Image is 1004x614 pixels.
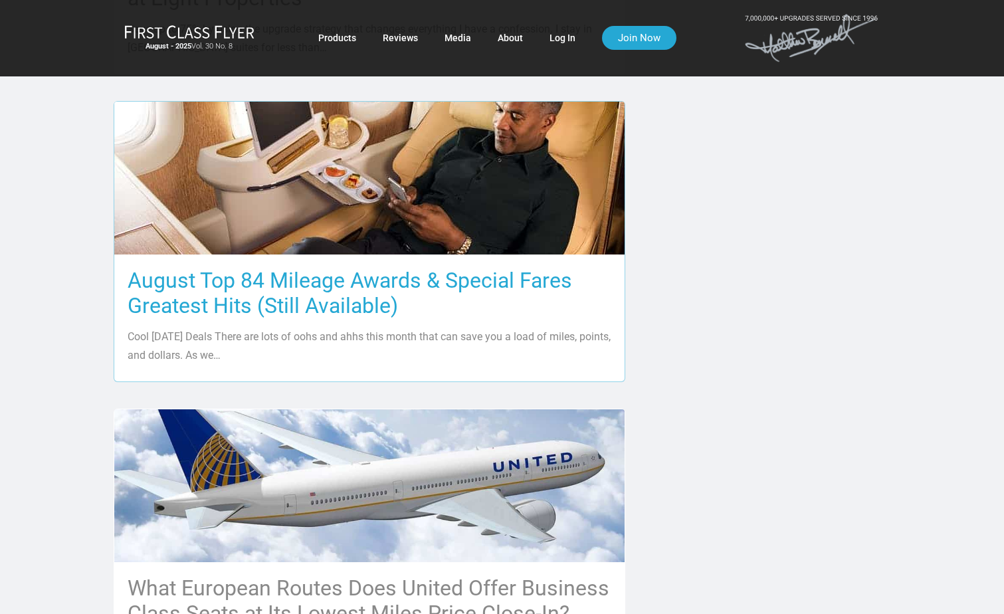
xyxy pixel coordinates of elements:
[128,328,611,365] p: Cool [DATE] Deals There are lots of oohs and ahhs this month that can save you a load of miles, p...
[318,26,356,50] a: Products
[128,268,611,318] h3: August Top 84 Mileage Awards & Special Fares Greatest Hits (Still Available)
[124,25,254,39] img: First Class Flyer
[498,26,523,50] a: About
[124,42,254,51] small: Vol. 30 No. 8
[124,25,254,51] a: First Class FlyerAugust - 2025Vol. 30 No. 8
[383,26,418,50] a: Reviews
[445,26,471,50] a: Media
[146,42,191,51] strong: August - 2025
[602,26,676,50] a: Join Now
[550,26,575,50] a: Log In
